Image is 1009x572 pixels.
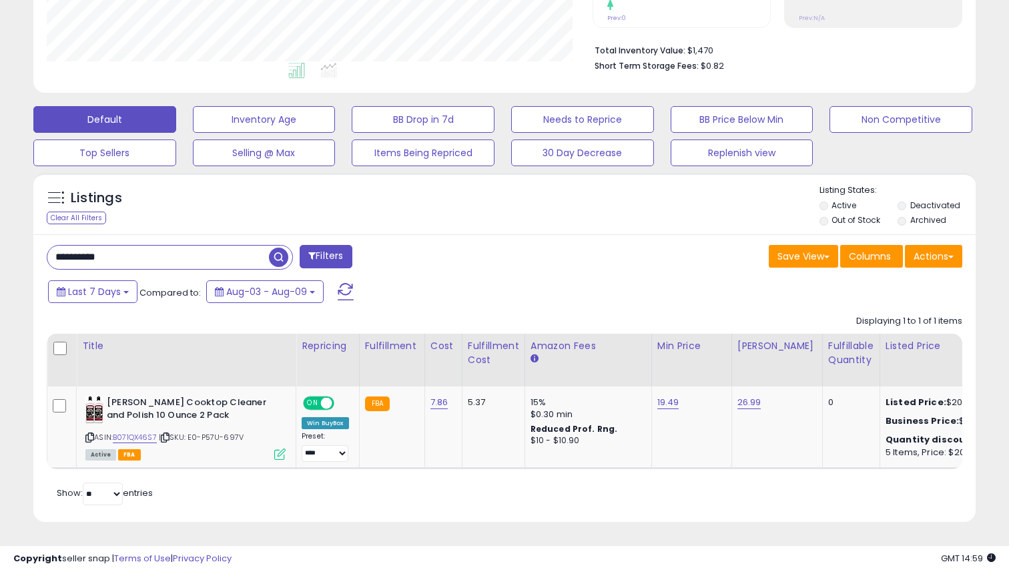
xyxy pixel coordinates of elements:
[531,408,641,420] div: $0.30 min
[886,396,946,408] b: Listed Price:
[886,396,996,408] div: $20.99
[304,398,321,409] span: ON
[468,339,519,367] div: Fulfillment Cost
[113,432,157,443] a: B071QX46S7
[886,434,996,446] div: :
[302,339,354,353] div: Repricing
[107,396,269,424] b: [PERSON_NAME] Cooktop Cleaner and Polish 10 Ounce 2 Pack
[657,339,726,353] div: Min Price
[831,200,856,211] label: Active
[595,60,699,71] b: Short Term Storage Fees:
[799,14,825,22] small: Prev: N/A
[430,339,456,353] div: Cost
[531,339,646,353] div: Amazon Fees
[352,139,494,166] button: Items Being Repriced
[886,433,982,446] b: Quantity discounts
[352,106,494,133] button: BB Drop in 7d
[302,432,349,462] div: Preset:
[33,106,176,133] button: Default
[829,106,972,133] button: Non Competitive
[531,435,641,447] div: $10 - $10.90
[193,139,336,166] button: Selling @ Max
[910,214,946,226] label: Archived
[831,214,880,226] label: Out of Stock
[737,396,761,409] a: 26.99
[33,139,176,166] button: Top Sellers
[657,396,679,409] a: 19.49
[828,339,874,367] div: Fulfillable Quantity
[47,212,106,224] div: Clear All Filters
[886,447,996,459] div: 5 Items, Price: $20.58
[57,487,153,499] span: Show: entries
[531,396,641,408] div: 15%
[468,396,515,408] div: 5.37
[332,398,354,409] span: OFF
[68,285,121,298] span: Last 7 Days
[905,245,962,268] button: Actions
[671,139,813,166] button: Replenish view
[511,106,654,133] button: Needs to Reprice
[13,552,62,565] strong: Copyright
[173,552,232,565] a: Privacy Policy
[910,200,960,211] label: Deactivated
[193,106,336,133] button: Inventory Age
[769,245,838,268] button: Save View
[531,423,618,435] b: Reduced Prof. Rng.
[85,396,286,459] div: ASIN:
[430,396,448,409] a: 7.86
[82,339,290,353] div: Title
[840,245,903,268] button: Columns
[300,245,352,268] button: Filters
[531,353,539,365] small: Amazon Fees.
[849,250,891,263] span: Columns
[886,415,996,427] div: $20.74
[85,396,103,423] img: 514yaB8Y1tL._SL40_.jpg
[365,396,390,411] small: FBA
[828,396,870,408] div: 0
[139,286,201,299] span: Compared to:
[114,552,171,565] a: Terms of Use
[302,417,349,429] div: Win BuyBox
[595,45,685,56] b: Total Inventory Value:
[701,59,724,72] span: $0.82
[941,552,996,565] span: 2025-08-17 14:59 GMT
[48,280,137,303] button: Last 7 Days
[671,106,813,133] button: BB Price Below Min
[595,41,952,57] li: $1,470
[856,315,962,328] div: Displaying 1 to 1 of 1 items
[737,339,817,353] div: [PERSON_NAME]
[13,553,232,565] div: seller snap | |
[365,339,419,353] div: Fulfillment
[819,184,976,197] p: Listing States:
[886,414,959,427] b: Business Price:
[71,189,122,208] h5: Listings
[511,139,654,166] button: 30 Day Decrease
[886,339,1001,353] div: Listed Price
[159,432,244,443] span: | SKU: E0-P57U-697V
[118,449,141,461] span: FBA
[607,14,626,22] small: Prev: 0
[85,449,116,461] span: All listings currently available for purchase on Amazon
[206,280,324,303] button: Aug-03 - Aug-09
[226,285,307,298] span: Aug-03 - Aug-09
